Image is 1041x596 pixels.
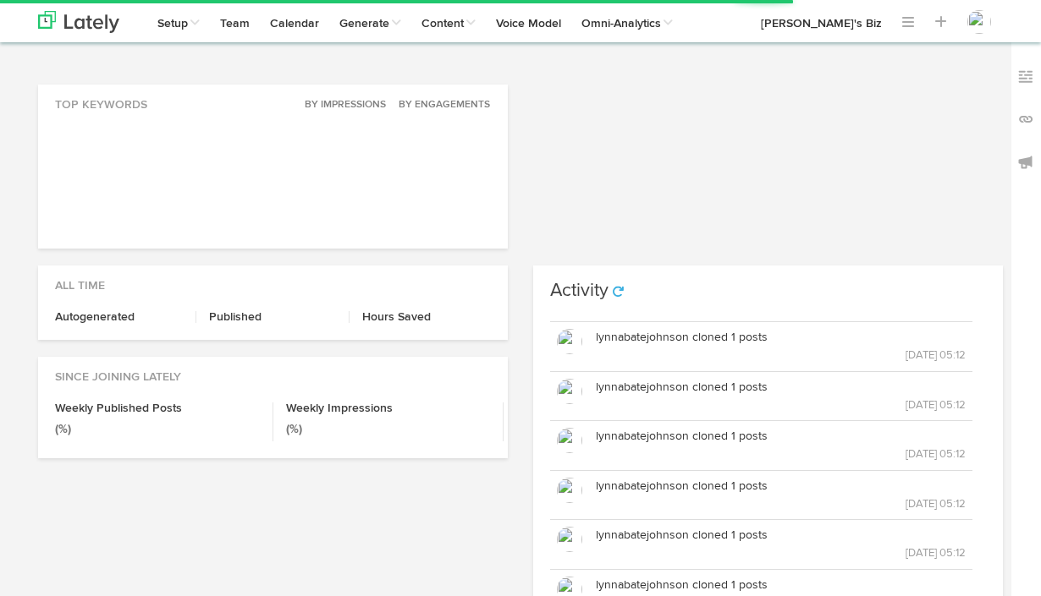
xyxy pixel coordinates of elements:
button: By Impressions [295,96,387,113]
div: Top Keywords [38,85,508,113]
img: announcements_off.svg [1017,154,1034,171]
h4: Hours Saved [362,311,491,323]
p: [DATE] 05:12 [596,495,966,513]
small: (%) [55,424,71,435]
img: JfsZugShQNWjftDpkAxX [557,379,582,404]
img: JfsZugShQNWjftDpkAxX [557,329,582,354]
p: lynnabatejohnson cloned 1 posts [596,527,966,544]
h3: Activity [550,282,609,300]
h4: Autogenerated [55,311,183,323]
p: [DATE] 05:12 [596,544,966,562]
small: (%) [286,424,302,435]
div: All Time [38,265,508,294]
img: links_off.svg [1017,111,1034,128]
p: [DATE] 05:12 [596,346,966,364]
div: Since Joining Lately [38,357,508,385]
p: lynnabatejohnson cloned 1 posts [596,478,966,495]
img: JfsZugShQNWjftDpkAxX [557,527,582,552]
p: [DATE] 05:12 [596,445,966,463]
img: logo_lately_bg_light.svg [38,11,119,33]
button: By Engagements [389,96,491,113]
p: lynnabatejohnson cloned 1 posts [596,428,966,445]
h4: Weekly Impressions [286,402,491,414]
img: JfsZugShQNWjftDpkAxX [557,478,582,503]
h4: Published [209,311,337,323]
p: lynnabatejohnson cloned 1 posts [596,379,966,396]
h4: Weekly Published Posts [55,402,260,414]
img: keywords_off.svg [1017,68,1034,85]
img: JfsZugShQNWjftDpkAxX [557,428,582,453]
p: [DATE] 05:12 [596,396,966,414]
img: JfsZugShQNWjftDpkAxX [967,10,991,34]
p: lynnabatejohnson cloned 1 posts [596,329,966,346]
p: lynnabatejohnson cloned 1 posts [596,577,966,593]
